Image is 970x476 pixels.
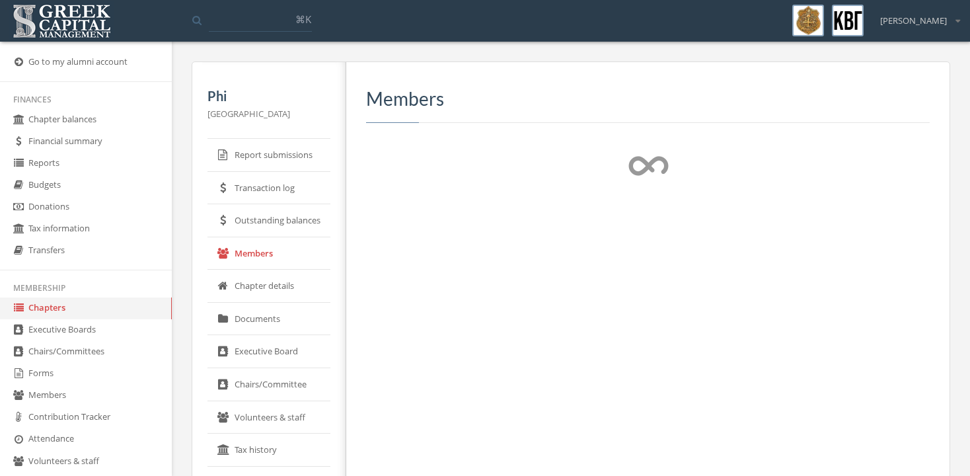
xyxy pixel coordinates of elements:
[207,434,330,467] a: Tax history
[207,204,330,237] a: Outstanding balances
[366,89,930,109] h3: Members
[880,15,947,27] span: [PERSON_NAME]
[872,5,960,27] div: [PERSON_NAME]
[295,13,311,26] span: ⌘K
[207,368,330,401] a: Chairs/Committee
[207,172,330,205] a: Transaction log
[207,106,330,121] p: [GEOGRAPHIC_DATA]
[207,270,330,303] a: Chapter details
[207,139,330,172] a: Report submissions
[207,401,330,434] a: Volunteers & staff
[207,335,330,368] a: Executive Board
[207,237,330,270] a: Members
[207,89,330,103] h5: Phi
[207,303,330,336] a: Documents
